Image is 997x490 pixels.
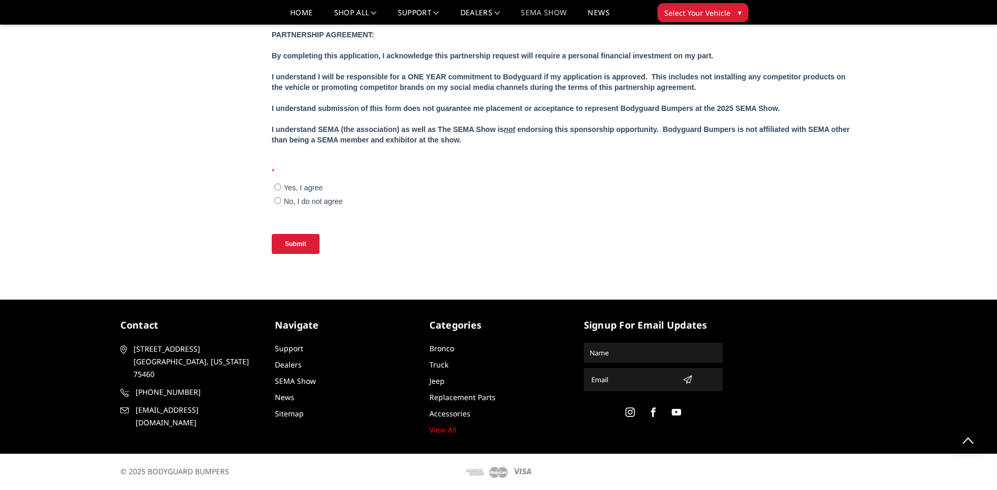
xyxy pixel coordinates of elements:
[120,466,229,476] span: © 2025 BODYGUARD BUMPERS
[944,440,997,490] iframe: Chat Widget
[955,427,981,453] a: Click to Top
[388,429,439,437] strong: Vehicle Model:
[290,9,313,24] a: Home
[429,376,445,386] a: Jeep
[194,429,242,437] strong: Vehicle Make:
[429,318,568,332] h5: Categories
[120,386,259,399] a: [PHONE_NUMBER]
[334,9,377,24] a: shop all
[275,360,302,370] a: Dealers
[275,343,303,353] a: Support
[136,386,258,399] span: [PHONE_NUMBER]
[398,9,439,24] a: Support
[521,9,567,24] a: SEMA Show
[429,409,470,418] a: Accessories
[275,409,304,418] a: Sitemap
[429,360,448,370] a: Truck
[657,3,748,22] button: Select Your Vehicle
[133,343,255,381] span: [STREET_ADDRESS] [GEOGRAPHIC_DATA], [US_STATE] 75460
[587,371,679,388] input: Email
[120,404,259,429] a: [EMAIL_ADDRESS][DOMAIN_NAME]
[585,344,721,361] input: Name
[588,9,609,24] a: News
[1,484,276,490] strong: Tell us more about the other parts of your build. Colors, paint, suspension, wheels, tires, light...
[429,392,496,402] a: Replacement Parts
[664,7,731,18] span: Select Your Vehicle
[429,425,457,435] a: View All
[584,318,723,332] h5: signup for email updates
[738,7,742,18] span: ▾
[275,376,316,386] a: SEMA Show
[120,318,259,332] h5: contact
[275,392,294,402] a: News
[429,343,454,353] a: Bronco
[136,404,258,429] span: [EMAIL_ADDRESS][DOMAIN_NAME]
[275,318,414,332] h5: Navigate
[460,9,500,24] a: Dealers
